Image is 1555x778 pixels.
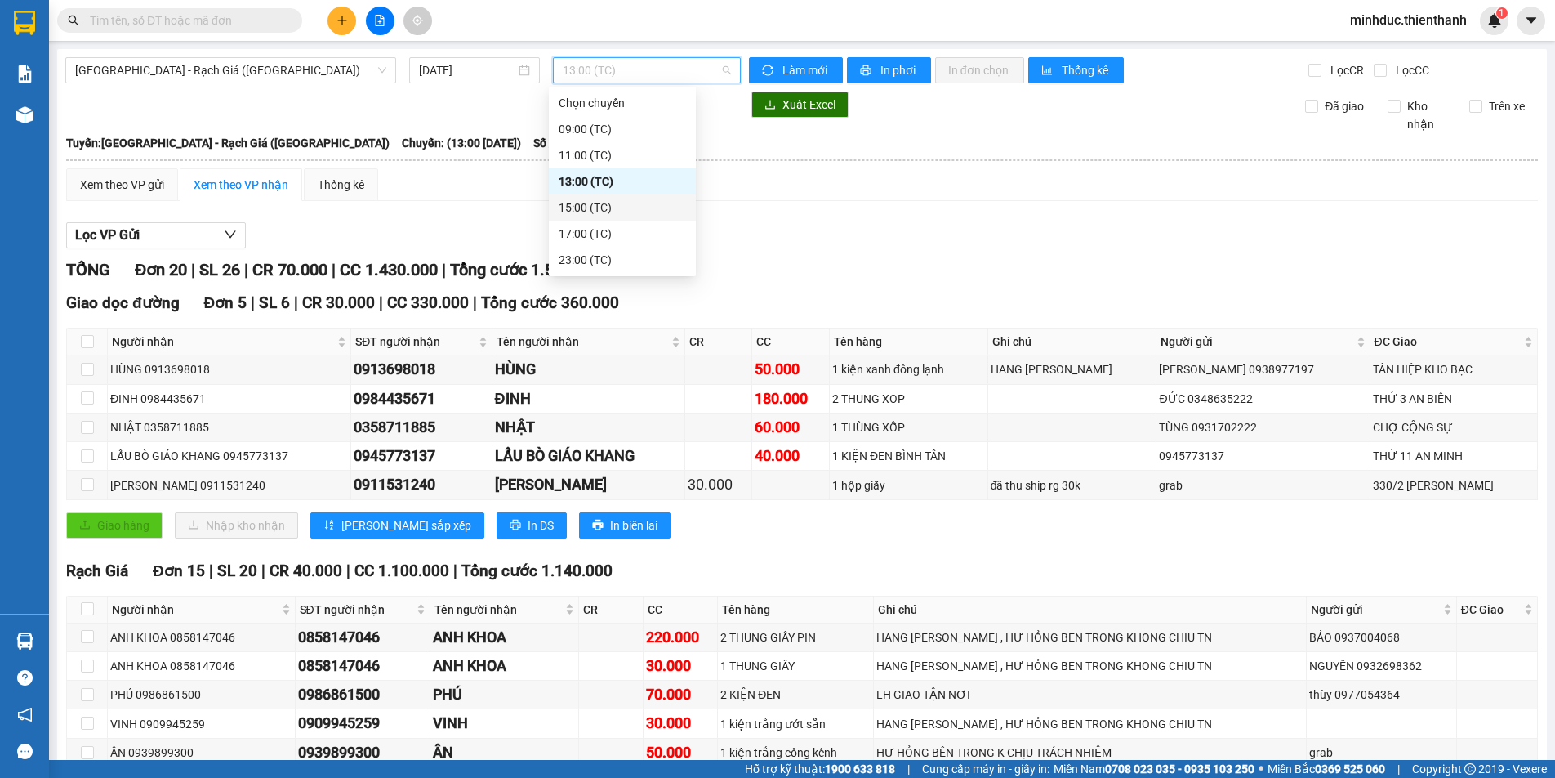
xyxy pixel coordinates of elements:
span: | [1397,760,1400,778]
th: CR [579,597,644,624]
td: 0358711885 [351,414,492,442]
th: CR [685,329,752,355]
div: TÙNG 0931702222 [1159,418,1366,436]
td: ÂN [430,739,580,767]
span: sync [762,65,776,78]
div: ANH KHOA [433,655,577,677]
td: ANH KHOA [430,624,580,652]
div: 1 hộp giấy [832,476,985,494]
div: 17:00 (TC) [559,225,686,243]
span: CR 40.000 [270,561,342,580]
div: VINH 0909945259 [110,715,292,733]
span: Số xe: [533,134,564,152]
div: CHỢ CỘNG SỰ [1373,418,1535,436]
div: 30.000 [646,712,715,735]
img: warehouse-icon [16,106,33,123]
div: Xem theo VP nhận [194,176,288,194]
span: aim [412,15,423,26]
span: question-circle [17,670,33,686]
span: Miền Nam [1054,760,1254,778]
th: Tên hàng [718,597,873,624]
span: | [332,260,336,279]
span: TỔNG [66,260,110,279]
span: printer [592,519,604,532]
span: download [764,99,776,112]
div: LH GIAO TẬN NƠI [876,686,1303,704]
span: CC 1.100.000 [354,561,449,580]
div: 70.000 [646,683,715,706]
span: CR 30.000 [302,293,375,312]
div: grab [1309,744,1454,762]
td: 0945773137 [351,442,492,471]
span: 13:00 (TC) [563,58,731,83]
span: Người gửi [1161,333,1352,351]
img: warehouse-icon [16,633,33,650]
span: CC 1.430.000 [340,260,438,279]
sup: 1 [1496,7,1508,19]
div: ĐINH 0984435671 [110,390,348,408]
input: 13/10/2025 [419,61,515,79]
span: | [473,293,477,312]
button: caret-down [1517,7,1545,35]
span: In biên lai [610,516,657,534]
div: 40.000 [755,445,827,467]
div: 220.000 [646,626,715,649]
span: In phơi [880,61,918,79]
div: 0939899300 [298,741,427,764]
div: ANH KHOA 0858147046 [110,657,292,675]
span: | [251,293,255,312]
div: Xem theo VP gửi [80,176,164,194]
div: 1 THUNG GIẤY [720,657,870,675]
span: Tổng cước 1.500.000 [450,260,604,279]
td: LẨU BÒ GIÁO KHANG [492,442,685,471]
div: HÙNG [495,358,682,381]
div: [PERSON_NAME] [495,473,682,496]
div: ÂN [433,741,577,764]
span: | [453,561,457,580]
div: thùy 0977054364 [1309,686,1454,704]
div: PHÚ 0986861500 [110,686,292,704]
span: SL 20 [217,561,257,580]
div: 0909945259 [298,712,427,735]
button: syncLàm mới [749,57,843,83]
div: 0945773137 [354,445,488,467]
strong: 1900 633 818 [825,762,895,776]
img: solution-icon [16,65,33,83]
span: | [907,760,910,778]
div: 11:00 (TC) [559,146,686,164]
span: Tên người nhận [497,333,668,351]
div: ANH KHOA 0858147046 [110,628,292,646]
span: | [244,260,248,279]
div: 23:00 (TC) [559,251,686,269]
div: 60.000 [755,416,827,439]
div: 0858147046 [298,626,427,649]
span: Tổng cước 360.000 [481,293,619,312]
span: copyright [1464,763,1476,775]
div: PHÚ [433,683,577,706]
strong: 0708 023 035 - 0935 103 250 [1105,762,1254,776]
span: Tên người nhận [434,601,563,619]
div: Chọn chuyến [559,94,686,112]
div: LẨU BÒ GIÁO KHANG 0945773137 [110,447,348,465]
button: downloadNhập kho nhận [175,512,298,539]
button: file-add [366,7,394,35]
span: Rạch Giá [66,561,128,580]
div: [PERSON_NAME] 0938977197 [1159,360,1366,378]
span: sort-ascending [323,519,335,532]
td: ĐINH [492,385,685,414]
td: NHẬT [492,414,685,442]
button: Lọc VP Gửi [66,222,246,248]
button: bar-chartThống kê [1028,57,1124,83]
span: search [68,15,79,26]
div: đã thu ship rg 30k [991,476,1154,494]
td: 0986861500 [296,681,430,709]
button: In đơn chọn [935,57,1024,83]
div: TÂN HIỆP KHO BẠC [1373,360,1535,378]
div: ĐỨC 0348635222 [1159,390,1366,408]
span: ⚪️ [1259,766,1263,772]
div: 1 KIỆN ĐEN BÌNH TÂN [832,447,985,465]
span: In DS [528,516,554,534]
span: message [17,744,33,759]
div: 0358711885 [354,416,488,439]
span: Làm mới [782,61,830,79]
